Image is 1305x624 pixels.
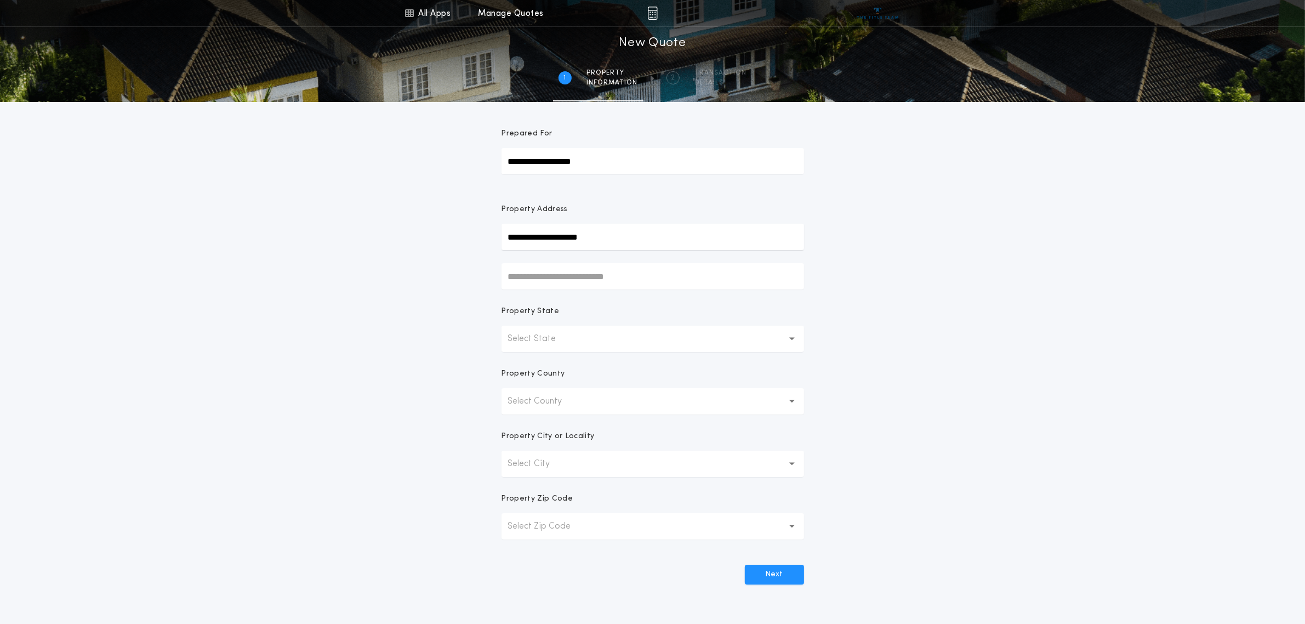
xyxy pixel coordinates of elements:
[508,332,574,345] p: Select State
[502,493,573,504] p: Property Zip Code
[502,204,804,215] p: Property Address
[564,73,566,82] h2: 1
[619,35,686,52] h1: New Quote
[695,78,747,87] span: details
[647,7,658,20] img: img
[587,69,638,77] span: Property
[502,388,804,415] button: Select County
[508,457,568,470] p: Select City
[502,306,559,317] p: Property State
[502,431,595,442] p: Property City or Locality
[508,395,580,408] p: Select County
[502,148,804,174] input: Prepared For
[502,326,804,352] button: Select State
[508,520,589,533] p: Select Zip Code
[671,73,675,82] h2: 2
[502,368,565,379] p: Property County
[745,565,804,585] button: Next
[857,8,898,19] img: vs-icon
[695,69,747,77] span: Transaction
[502,451,804,477] button: Select City
[587,78,638,87] span: information
[502,128,552,139] p: Prepared For
[502,513,804,540] button: Select Zip Code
